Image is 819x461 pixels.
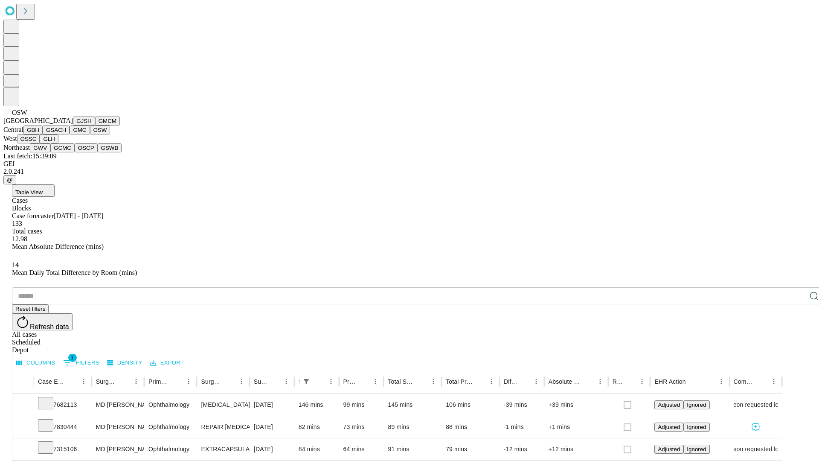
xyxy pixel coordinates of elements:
[12,304,49,313] button: Reset filters
[254,378,267,385] div: Surgery Date
[369,376,381,388] button: Menu
[446,378,473,385] div: Total Predicted Duration
[43,125,70,134] button: GSACH
[504,416,540,438] div: -1 mins
[658,424,680,430] span: Adjusted
[594,376,606,388] button: Menu
[687,376,699,388] button: Sort
[654,423,683,432] button: Adjusted
[768,376,780,388] button: Menu
[427,376,439,388] button: Menu
[300,376,312,388] button: Show filters
[75,143,98,152] button: OSCP
[12,269,137,276] span: Mean Daily Total Difference by Room (mins)
[38,438,87,460] div: 7315106
[654,378,685,385] div: EHR Action
[70,125,90,134] button: GMC
[224,376,235,388] button: Sort
[582,376,594,388] button: Sort
[530,376,542,388] button: Menu
[105,356,145,370] button: Density
[734,378,755,385] div: Comments
[325,376,337,388] button: Menu
[3,160,816,168] div: GEI
[148,356,186,370] button: Export
[280,376,292,388] button: Menu
[130,376,142,388] button: Menu
[95,117,120,125] button: GMCM
[720,394,791,416] span: Surgeon requested longer
[12,184,55,197] button: Table View
[148,394,192,416] div: Ophthalmology
[734,438,778,460] div: Surgeon requested longer
[12,243,104,250] span: Mean Absolute Difference (mins)
[201,416,245,438] div: REPAIR [MEDICAL_DATA] WITH [MEDICAL_DATA]
[96,416,140,438] div: MD [PERSON_NAME]
[3,152,57,160] span: Last fetch: 15:39:09
[683,400,709,409] button: Ignored
[3,135,17,142] span: West
[12,212,54,219] span: Case forecaster
[658,402,680,408] span: Adjusted
[636,376,648,388] button: Menu
[17,134,40,143] button: OSSC
[613,378,624,385] div: Resolved in EHR
[299,416,335,438] div: 82 mins
[12,235,27,242] span: 12.98
[3,175,16,184] button: @
[687,424,706,430] span: Ignored
[38,394,87,416] div: 7682113
[3,117,73,124] span: [GEOGRAPHIC_DATA]
[171,376,183,388] button: Sort
[446,416,495,438] div: 88 mins
[654,445,683,454] button: Adjusted
[61,356,102,370] button: Show filters
[17,398,29,413] button: Expand
[254,416,290,438] div: [DATE]
[549,378,581,385] div: Absolute Difference
[683,423,709,432] button: Ignored
[720,438,791,460] span: Surgeon requested longer
[687,446,706,452] span: Ignored
[473,376,485,388] button: Sort
[17,442,29,457] button: Expand
[30,143,50,152] button: GWV
[504,438,540,460] div: -12 mins
[73,117,95,125] button: GJSH
[201,438,245,460] div: EXTRACAPSULAR CATARACT REMOVAL COMPLEX WITH IOL
[96,394,140,416] div: MD [PERSON_NAME]
[38,378,65,385] div: Case Epic Id
[78,376,90,388] button: Menu
[300,376,312,388] div: 1 active filter
[118,376,130,388] button: Sort
[90,125,110,134] button: OSW
[148,416,192,438] div: Ophthalmology
[313,376,325,388] button: Sort
[734,394,778,416] div: Surgeon requested longer
[201,378,222,385] div: Surgery Name
[654,400,683,409] button: Adjusted
[357,376,369,388] button: Sort
[12,313,73,330] button: Refresh data
[66,376,78,388] button: Sort
[30,323,69,330] span: Refresh data
[12,261,19,268] span: 14
[183,376,195,388] button: Menu
[15,306,45,312] span: Reset filters
[148,378,170,385] div: Primary Service
[549,416,604,438] div: +1 mins
[388,416,437,438] div: 89 mins
[756,376,768,388] button: Sort
[549,438,604,460] div: +12 mins
[254,438,290,460] div: [DATE]
[23,125,43,134] button: GBH
[98,143,122,152] button: GSWB
[3,168,816,175] div: 2.0.241
[504,378,517,385] div: Difference
[343,378,357,385] div: Predicted In Room Duration
[12,228,42,235] span: Total cases
[388,394,437,416] div: 145 mins
[3,126,23,133] span: Central
[148,438,192,460] div: Ophthalmology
